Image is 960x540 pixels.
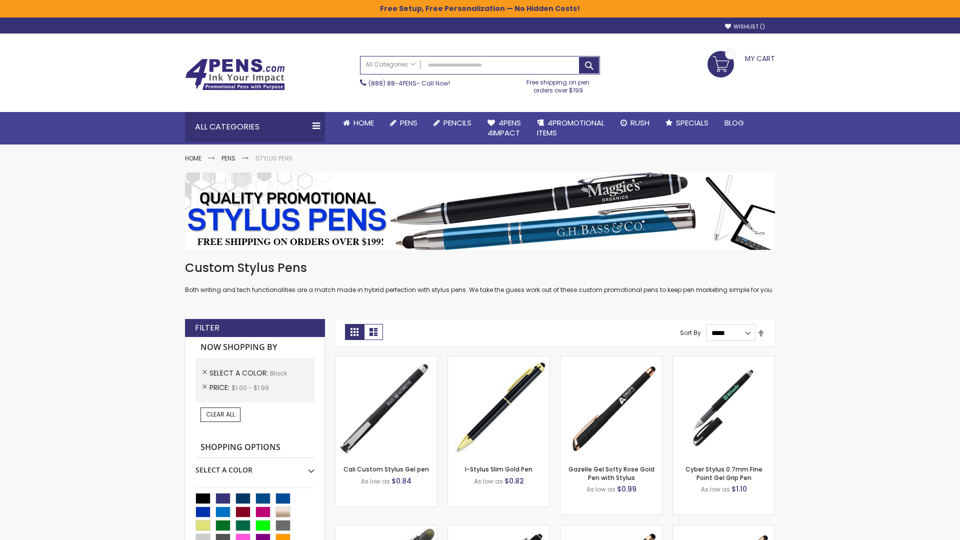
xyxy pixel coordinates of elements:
[673,356,774,364] a: Cyber Stylus 0.7mm Fine Point Gel Grip Pen-Black
[209,368,270,378] span: Select A Color
[343,465,429,473] a: Cali Custom Stylus Gel pen
[185,154,201,162] a: Home
[185,260,775,276] h1: Custom Stylus Pens
[195,322,219,333] strong: Filter
[479,112,529,144] a: 4Pens4impact
[353,117,374,128] span: Home
[368,79,450,87] span: - Call Now!
[560,525,662,533] a: Islander Softy Rose Gold Gel Pen with Stylus-Black
[617,484,636,494] span: $0.99
[673,525,774,533] a: Gazelle Gel Softy Rose Gold Pen with Stylus - ColorJet-Black
[448,356,549,458] img: I-Stylus Slim Gold-Black
[425,112,479,134] a: Pencils
[345,324,364,340] strong: Grid
[448,356,549,364] a: I-Stylus Slim Gold-Black
[335,356,437,458] img: Cali Custom Stylus Gel pen-Black
[701,485,730,493] span: As low as
[612,112,657,134] a: Rush
[586,485,615,493] span: As low as
[630,117,649,128] span: Rush
[382,112,425,134] a: Pens
[673,356,774,458] img: Cyber Stylus 0.7mm Fine Point Gel Grip Pen-Black
[221,154,235,162] a: Pens
[206,410,235,418] span: Clear All
[335,525,437,533] a: Souvenir® Jalan Highlighter Stylus Pen Combo-Black
[195,437,314,458] strong: Shopping Options
[360,56,420,73] a: All Categories
[443,117,471,128] span: Pencils
[365,60,415,68] span: All Categories
[335,112,382,134] a: Home
[560,356,662,364] a: Gazelle Gel Softy Rose Gold Pen with Stylus-Black
[448,525,549,533] a: Custom Soft Touch® Metal Pens with Stylus-Black
[185,58,285,90] img: 4Pens Custom Pens and Promotional Products
[195,337,314,358] strong: Now Shopping by
[255,154,292,162] strong: Stylus Pens
[391,476,411,486] span: $0.84
[209,382,231,392] span: Price
[657,112,716,134] a: Specials
[474,477,503,485] span: As low as
[487,117,521,138] span: 4Pens 4impact
[568,465,654,481] a: Gazelle Gel Softy Rose Gold Pen with Stylus
[335,356,437,364] a: Cali Custom Stylus Gel pen-Black
[185,172,775,250] img: Stylus Pens
[516,74,600,94] div: Free shipping on pen orders over $199
[368,79,416,87] a: (888) 88-4PENS
[504,476,524,486] span: $0.82
[676,117,708,128] span: Specials
[185,112,325,142] div: All Categories
[200,407,240,421] a: Clear All
[560,356,662,458] img: Gazelle Gel Softy Rose Gold Pen with Stylus-Black
[400,117,417,128] span: Pens
[724,117,744,128] span: Blog
[680,328,701,337] label: Sort By
[231,383,269,392] span: $1.00 - $1.99
[716,112,752,134] a: Blog
[361,477,390,485] span: As low as
[465,465,532,473] a: I-Stylus Slim Gold Pen
[537,117,604,138] span: 4PROMOTIONAL ITEMS
[529,112,612,144] a: 4PROMOTIONALITEMS
[731,484,747,494] span: $1.10
[685,465,762,481] a: Cyber Stylus 0.7mm Fine Point Gel Grip Pen
[185,260,775,294] div: Both writing and tech functionalities are a match made in hybrid perfection with stylus pens. We ...
[725,23,765,30] a: Wishlist
[195,458,314,475] div: Select A Color
[270,369,287,377] span: Black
